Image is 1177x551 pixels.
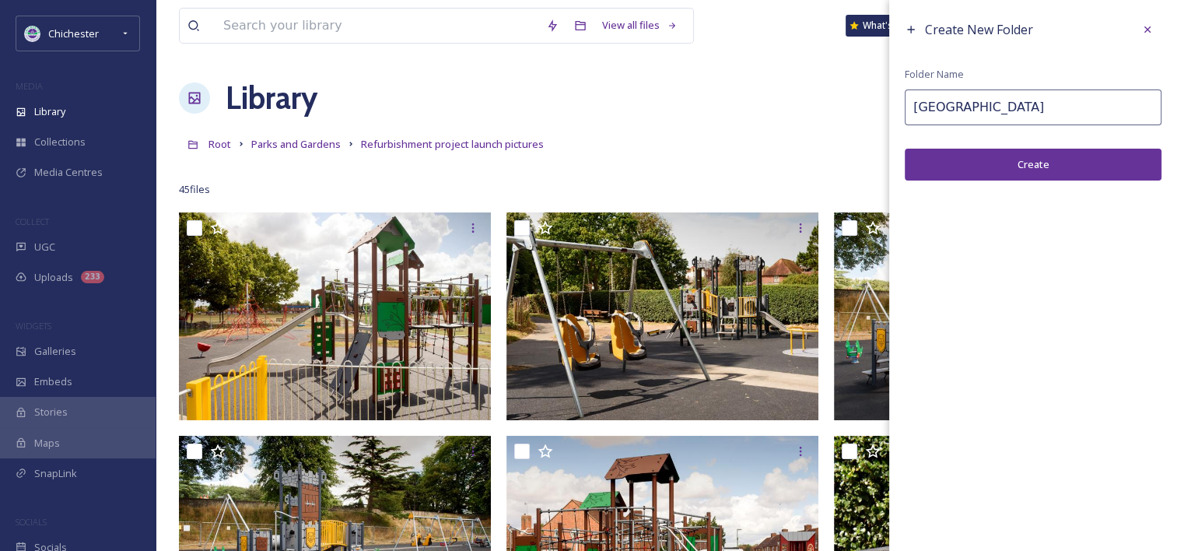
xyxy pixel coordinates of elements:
[208,135,231,153] a: Root
[179,182,210,197] span: 45 file s
[361,135,544,153] a: Refurbishment project launch pictures
[925,21,1033,38] span: Create New Folder
[251,137,341,151] span: Parks and Gardens
[905,149,1161,181] button: Create
[16,80,43,92] span: MEDIA
[34,270,73,285] span: Uploads
[81,271,104,283] div: 233
[16,516,47,528] span: SOCIALS
[905,89,1161,125] input: Name
[506,212,818,420] img: ext_1753168958.997812_allan@allanhutchings.com-060711-1546-CDC_PLAY.jpg
[208,137,231,151] span: Root
[226,75,317,121] a: Library
[905,67,964,82] span: Folder Name
[361,137,544,151] span: Refurbishment project launch pictures
[34,104,65,119] span: Library
[48,26,99,40] span: Chichester
[846,15,923,37] a: What's New
[16,216,49,227] span: COLLECT
[25,26,40,41] img: Logo_of_Chichester_District_Council.png
[34,374,72,389] span: Embeds
[34,436,60,451] span: Maps
[34,135,86,149] span: Collections
[34,240,55,254] span: UGC
[34,405,68,419] span: Stories
[251,135,341,153] a: Parks and Gardens
[834,212,1146,420] img: ext_1753168958.694583_allan@allanhutchings.com-060711-1540-CDC_PLAY.jpg
[34,165,103,180] span: Media Centres
[16,320,51,332] span: WIDGETS
[215,9,538,43] input: Search your library
[594,10,685,40] a: View all files
[34,344,76,359] span: Galleries
[34,466,77,481] span: SnapLink
[179,212,491,420] img: ext_1753168959.54577_allan@allanhutchings.com-060711-1560-CDC_PLAY.jpg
